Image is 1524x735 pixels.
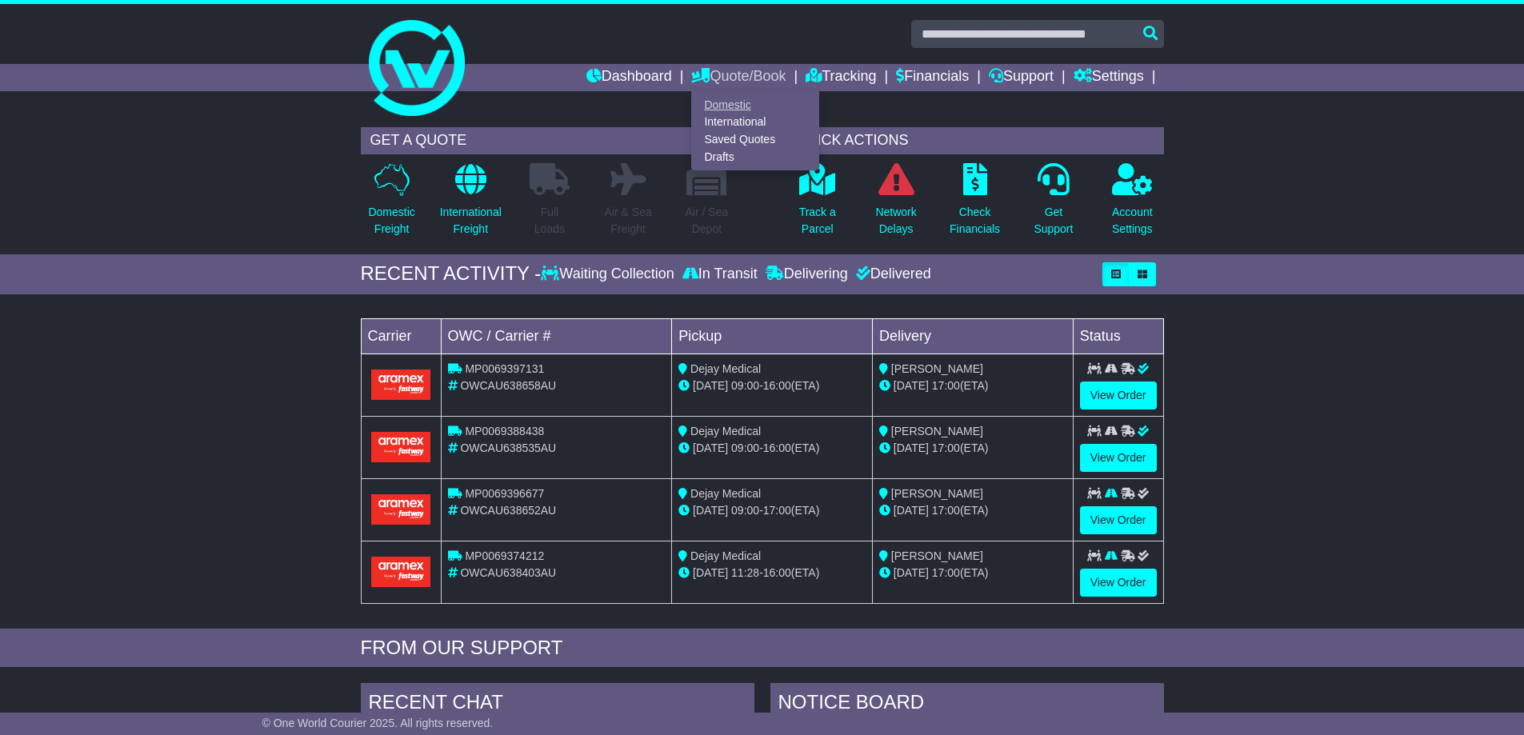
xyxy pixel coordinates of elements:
[541,266,678,283] div: Waiting Collection
[896,64,969,91] a: Financials
[672,318,873,354] td: Pickup
[530,204,570,238] p: Full Loads
[786,127,1164,154] div: QUICK ACTIONS
[465,425,544,437] span: MP0069388438
[465,487,544,500] span: MP0069396677
[1080,506,1157,534] a: View Order
[693,566,728,579] span: [DATE]
[465,362,544,375] span: MP0069397131
[891,487,983,500] span: [PERSON_NAME]
[586,64,672,91] a: Dashboard
[932,566,960,579] span: 17:00
[874,162,917,246] a: NetworkDelays
[879,440,1066,457] div: (ETA)
[440,204,502,238] p: International Freight
[891,362,983,375] span: [PERSON_NAME]
[932,504,960,517] span: 17:00
[950,204,1000,238] p: Check Financials
[605,204,652,238] p: Air & Sea Freight
[690,425,761,437] span: Dejay Medical
[693,504,728,517] span: [DATE]
[894,566,929,579] span: [DATE]
[262,717,494,729] span: © One World Courier 2025. All rights reserved.
[762,266,852,283] div: Delivering
[693,379,728,392] span: [DATE]
[894,504,929,517] span: [DATE]
[361,318,441,354] td: Carrier
[932,441,960,454] span: 17:00
[361,683,754,726] div: RECENT CHAT
[371,557,431,586] img: Aramex.png
[763,504,791,517] span: 17:00
[731,441,759,454] span: 09:00
[932,379,960,392] span: 17:00
[371,432,431,461] img: Aramex.png
[1033,162,1074,246] a: GetSupport
[1080,569,1157,597] a: View Order
[678,440,866,457] div: - (ETA)
[691,91,819,170] div: Quote/Book
[460,441,556,454] span: OWCAU638535AU
[460,379,556,392] span: OWCAU638658AU
[1034,204,1073,238] p: Get Support
[949,162,1001,246] a: CheckFinancials
[692,131,818,149] a: Saved Quotes
[690,549,761,562] span: Dejay Medical
[894,379,929,392] span: [DATE]
[371,494,431,524] img: Aramex.png
[678,377,866,394] div: - (ETA)
[891,549,983,562] span: [PERSON_NAME]
[371,369,431,399] img: Aramex.png
[989,64,1054,91] a: Support
[692,114,818,131] a: International
[879,565,1066,581] div: (ETA)
[686,204,729,238] p: Air / Sea Depot
[678,266,762,283] div: In Transit
[1080,381,1157,409] a: View Order
[770,683,1164,726] div: NOTICE BOARD
[460,504,556,517] span: OWCAU638652AU
[367,162,415,246] a: DomesticFreight
[1111,162,1154,246] a: AccountSettings
[441,318,672,354] td: OWC / Carrier #
[806,64,876,91] a: Tracking
[879,502,1066,519] div: (ETA)
[894,441,929,454] span: [DATE]
[465,549,544,562] span: MP0069374212
[690,362,761,375] span: Dejay Medical
[1112,204,1153,238] p: Account Settings
[692,96,818,114] a: Domestic
[439,162,502,246] a: InternationalFreight
[763,441,791,454] span: 16:00
[690,487,761,500] span: Dejay Medical
[678,565,866,581] div: - (ETA)
[798,162,837,246] a: Track aParcel
[692,148,818,166] a: Drafts
[875,204,916,238] p: Network Delays
[361,637,1164,660] div: FROM OUR SUPPORT
[731,566,759,579] span: 11:28
[1074,64,1144,91] a: Settings
[891,425,983,437] span: [PERSON_NAME]
[361,262,542,286] div: RECENT ACTIVITY -
[879,377,1066,394] div: (ETA)
[799,204,836,238] p: Track a Parcel
[368,204,414,238] p: Domestic Freight
[852,266,931,283] div: Delivered
[691,64,786,91] a: Quote/Book
[1080,444,1157,472] a: View Order
[731,504,759,517] span: 09:00
[731,379,759,392] span: 09:00
[872,318,1073,354] td: Delivery
[361,127,738,154] div: GET A QUOTE
[678,502,866,519] div: - (ETA)
[460,566,556,579] span: OWCAU638403AU
[1073,318,1163,354] td: Status
[693,441,728,454] span: [DATE]
[763,379,791,392] span: 16:00
[763,566,791,579] span: 16:00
